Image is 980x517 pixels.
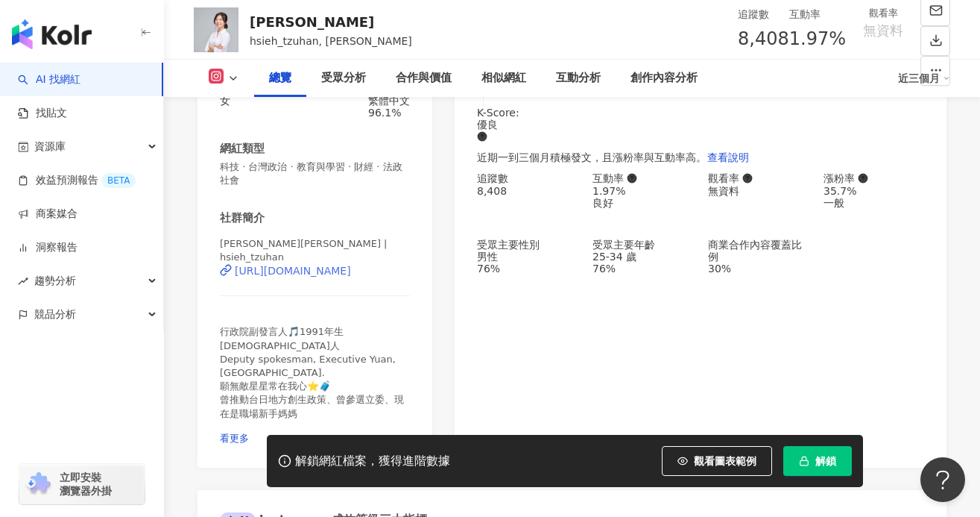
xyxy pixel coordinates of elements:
[34,264,76,298] span: 趨勢分析
[855,6,911,21] div: 觀看率
[220,326,404,419] span: 行政院副發言人🎵1991年生[DEMOGRAPHIC_DATA]人 Deputy spokesman, Executive Yuan, [GEOGRAPHIC_DATA]. 願無敵星星常在我心⭐...
[592,239,693,251] div: 受眾主要年齡
[783,446,852,476] button: 解鎖
[823,172,924,184] div: 漲粉率
[477,251,578,263] div: 男性
[220,160,410,187] span: 科技 · 台灣政治 · 教育與學習 · 財經 · 法政社會
[396,69,452,87] div: 合作與價值
[708,185,809,197] div: 無資料
[477,107,924,142] div: K-Score :
[708,239,809,263] div: 商業合作內容覆蓋比例
[60,471,112,498] span: 立即安裝 瀏覽器外掛
[481,69,526,87] div: 相似網紅
[477,239,578,251] div: 受眾主要性別
[24,472,53,496] img: chrome extension
[592,263,693,275] div: 76%
[194,7,238,52] img: KOL Avatar
[662,446,772,476] button: 觀看圖表範例
[235,265,351,277] div: [URL][DOMAIN_NAME]
[738,28,789,49] span: 8,408
[220,238,388,263] span: [PERSON_NAME][PERSON_NAME] | hsieh_tzuhan
[694,455,756,467] span: 觀看圖表範例
[592,251,693,263] div: 25-34 歲
[823,197,924,209] div: 一般
[34,130,66,163] span: 資源庫
[815,455,836,467] span: 解鎖
[295,454,450,469] div: 解鎖網紅檔案，獲得進階數據
[368,107,401,119] span: 96.1%
[898,66,950,90] div: 近三個月
[220,210,265,226] div: 社群簡介
[18,72,80,87] a: searchAI 找網紅
[863,23,903,38] span: 無資料
[250,13,412,31] div: [PERSON_NAME]
[556,69,601,87] div: 互動分析
[220,95,241,107] div: 女
[477,142,924,172] div: 近期一到三個月積極發文，且漲粉率與互動率高。
[708,263,809,275] div: 30%
[18,207,78,222] a: 商案媒合
[18,173,136,188] a: 效益預測報告BETA
[19,464,145,504] a: chrome extension立即安裝 瀏覽器外掛
[269,69,291,87] div: 總覽
[34,298,76,331] span: 競品分析
[18,240,78,255] a: 洞察報告
[630,69,698,87] div: 創作內容分析
[592,172,693,184] div: 互動率
[592,185,693,197] div: 1.97%
[12,19,92,49] img: logo
[738,6,789,22] div: 追蹤數
[477,172,578,184] div: 追蹤數
[823,185,924,197] div: 35.7%
[321,69,366,87] div: 受眾分析
[706,142,750,172] button: 查看說明
[18,276,28,286] span: rise
[592,197,693,209] div: 良好
[477,185,578,197] div: 8,408
[708,172,809,184] div: 觀看率
[18,106,67,121] a: 找貼文
[707,151,749,163] span: 查看說明
[250,35,412,47] span: hsieh_tzuhan, [PERSON_NAME]
[220,433,249,444] span: 看更多
[789,6,846,22] div: 互動率
[220,141,265,157] div: 網紅類型
[789,25,846,54] span: 1.97%
[220,264,410,278] a: [URL][DOMAIN_NAME]
[477,263,578,275] div: 76%
[368,95,410,107] div: 繁體中文
[477,119,924,131] div: 優良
